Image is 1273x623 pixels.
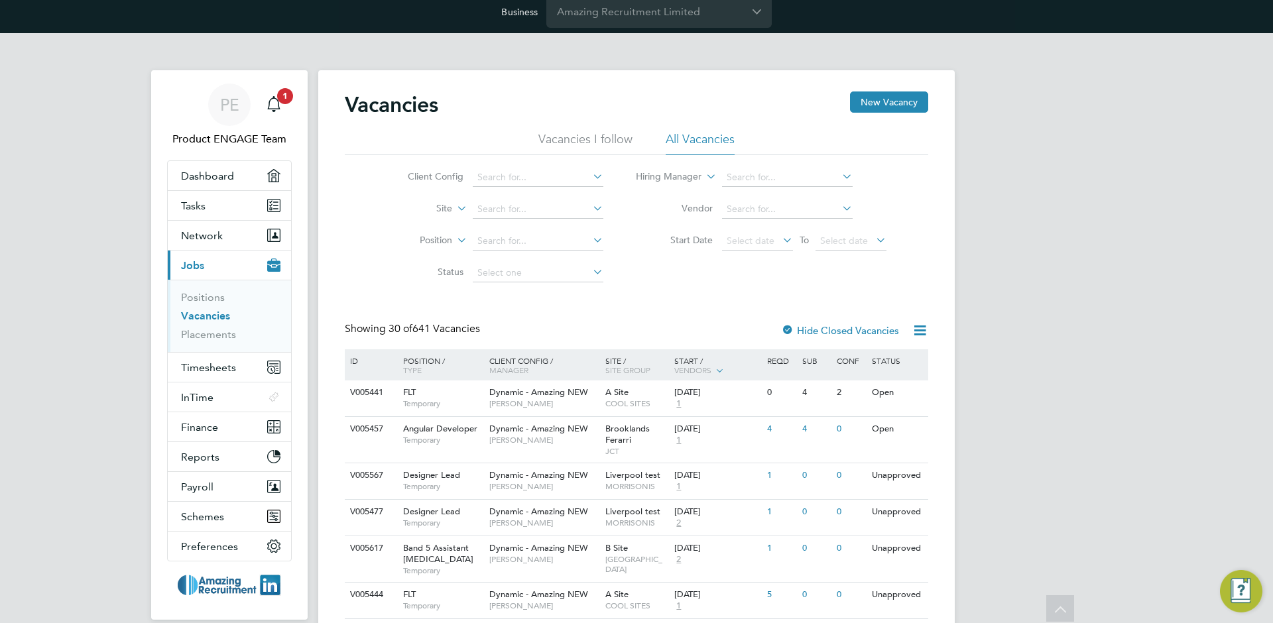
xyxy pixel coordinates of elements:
[489,398,599,409] span: [PERSON_NAME]
[403,481,483,492] span: Temporary
[167,84,292,147] a: PEProduct ENGAGE Team
[605,554,668,575] span: [GEOGRAPHIC_DATA]
[473,264,603,282] input: Select one
[489,542,588,553] span: Dynamic - Amazing NEW
[168,532,291,561] button: Preferences
[764,583,798,607] div: 5
[833,536,868,561] div: 0
[674,481,683,492] span: 1
[347,583,393,607] div: V005444
[181,310,230,322] a: Vacancies
[674,589,760,600] div: [DATE]
[376,234,452,247] label: Position
[674,600,683,612] span: 1
[403,386,416,398] span: FLT
[181,361,236,374] span: Timesheets
[605,506,660,517] span: Liverpool test
[168,502,291,531] button: Schemes
[277,88,293,104] span: 1
[820,235,868,247] span: Select date
[403,600,483,611] span: Temporary
[347,463,393,488] div: V005567
[869,536,926,561] div: Unapproved
[347,417,393,441] div: V005457
[722,200,853,219] input: Search for...
[605,481,668,492] span: MORRISONIS
[674,424,760,435] div: [DATE]
[489,589,588,600] span: Dynamic - Amazing NEW
[168,251,291,280] button: Jobs
[347,536,393,561] div: V005617
[403,565,483,576] span: Temporary
[403,435,483,445] span: Temporary
[674,518,683,529] span: 2
[605,365,650,375] span: Site Group
[387,266,463,278] label: Status
[168,472,291,501] button: Payroll
[833,583,868,607] div: 0
[625,170,701,184] label: Hiring Manager
[489,423,588,434] span: Dynamic - Amazing NEW
[489,506,588,517] span: Dynamic - Amazing NEW
[403,423,477,434] span: Angular Developer
[347,380,393,405] div: V005441
[666,131,735,155] li: All Vacancies
[674,365,711,375] span: Vendors
[220,96,239,113] span: PE
[605,386,629,398] span: A Site
[168,161,291,190] a: Dashboard
[833,500,868,524] div: 0
[403,398,483,409] span: Temporary
[403,506,460,517] span: Designer Lead
[347,349,393,372] div: ID
[393,349,486,381] div: Position /
[181,328,236,341] a: Placements
[799,417,833,441] div: 4
[489,435,599,445] span: [PERSON_NAME]
[168,280,291,352] div: Jobs
[489,481,599,492] span: [PERSON_NAME]
[168,191,291,220] a: Tasks
[181,229,223,242] span: Network
[181,481,213,493] span: Payroll
[605,423,650,445] span: Brooklands Ferarri
[261,84,287,126] a: 1
[181,259,204,272] span: Jobs
[833,417,868,441] div: 0
[764,380,798,405] div: 0
[799,583,833,607] div: 0
[389,322,480,335] span: 641 Vacancies
[869,349,926,372] div: Status
[602,349,672,381] div: Site /
[376,202,452,215] label: Site
[869,380,926,405] div: Open
[833,463,868,488] div: 0
[605,542,628,553] span: B Site
[387,170,463,182] label: Client Config
[489,365,528,375] span: Manager
[167,575,292,596] a: Go to home page
[473,200,603,219] input: Search for...
[764,349,798,372] div: Reqd
[764,536,798,561] div: 1
[178,575,282,596] img: amazing-logo-retina.png
[489,518,599,528] span: [PERSON_NAME]
[869,500,926,524] div: Unapproved
[181,451,219,463] span: Reports
[799,536,833,561] div: 0
[833,349,868,372] div: Conf
[799,500,833,524] div: 0
[403,365,422,375] span: Type
[764,463,798,488] div: 1
[473,168,603,187] input: Search for...
[403,518,483,528] span: Temporary
[869,417,926,441] div: Open
[181,540,238,553] span: Preferences
[781,324,899,337] label: Hide Closed Vacancies
[605,518,668,528] span: MORRISONIS
[605,398,668,409] span: COOL SITES
[674,435,683,446] span: 1
[796,231,813,249] span: To
[473,232,603,251] input: Search for...
[727,235,774,247] span: Select date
